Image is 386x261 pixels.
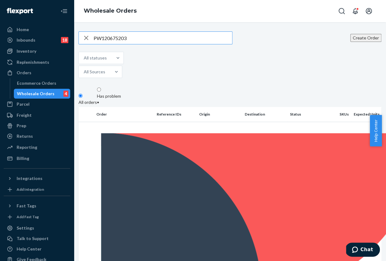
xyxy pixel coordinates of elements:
[97,99,121,105] div: •
[242,107,287,122] th: Destination
[4,142,70,152] a: Reporting
[4,244,70,254] a: Help Center
[79,2,142,20] ol: breadcrumbs
[4,99,70,109] a: Parcel
[17,246,42,252] div: Help Center
[363,5,375,17] button: Open account menu
[78,99,97,105] div: All orders
[4,110,70,120] a: Freight
[17,48,36,54] div: Inventory
[4,173,70,183] button: Integrations
[349,5,361,17] button: Open notifications
[97,88,101,92] input: Has problem•
[84,7,137,14] a: Wholesale Orders
[17,144,37,150] div: Reporting
[84,69,105,75] div: All Sources
[17,112,32,118] div: Freight
[17,59,49,65] div: Replenishments
[351,107,381,122] th: Expected Units
[350,34,381,42] button: Create Order
[4,234,70,243] button: Talk to Support
[17,27,29,33] div: Home
[4,153,70,163] a: Billing
[58,5,70,17] button: Close Navigation
[346,243,380,258] iframe: Opens a widget where you can chat to one of our agents
[17,175,42,181] div: Integrations
[17,80,56,86] div: Ecommerce Orders
[17,155,29,161] div: Billing
[17,187,44,192] div: Add Integration
[4,68,70,78] a: Orders
[370,115,382,146] button: Help Center
[17,70,31,76] div: Orders
[97,93,121,105] div: Has problem
[4,25,70,35] a: Home
[4,35,70,45] a: Inbounds18
[17,225,34,231] div: Settings
[17,101,30,107] div: Parcel
[7,8,33,14] img: Flexport logo
[330,107,351,122] th: SKUs
[4,121,70,131] a: Prep
[14,78,70,88] a: Ecommerce Orders
[94,32,232,44] input: Search orders
[154,107,197,122] th: Reference IDs
[17,203,36,209] div: Fast Tags
[17,123,26,129] div: Prep
[336,5,348,17] button: Open Search Box
[287,107,330,122] th: Status
[4,223,70,233] a: Settings
[61,37,68,43] div: 18
[17,91,54,97] div: Wholesale Orders
[17,235,49,242] div: Talk to Support
[78,94,82,98] input: All orders
[4,46,70,56] a: Inventory
[17,214,39,219] div: Add Fast Tag
[63,91,68,97] div: 4
[4,57,70,67] a: Replenishments
[197,107,242,122] th: Origin
[105,69,106,75] input: All Sources
[4,213,70,221] a: Add Fast Tag
[17,37,35,43] div: Inbounds
[84,55,107,61] div: All statuses
[4,186,70,193] a: Add Integration
[14,89,70,99] a: Wholesale Orders4
[4,201,70,211] button: Fast Tags
[17,133,33,139] div: Returns
[4,131,70,141] a: Returns
[94,107,154,122] th: Order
